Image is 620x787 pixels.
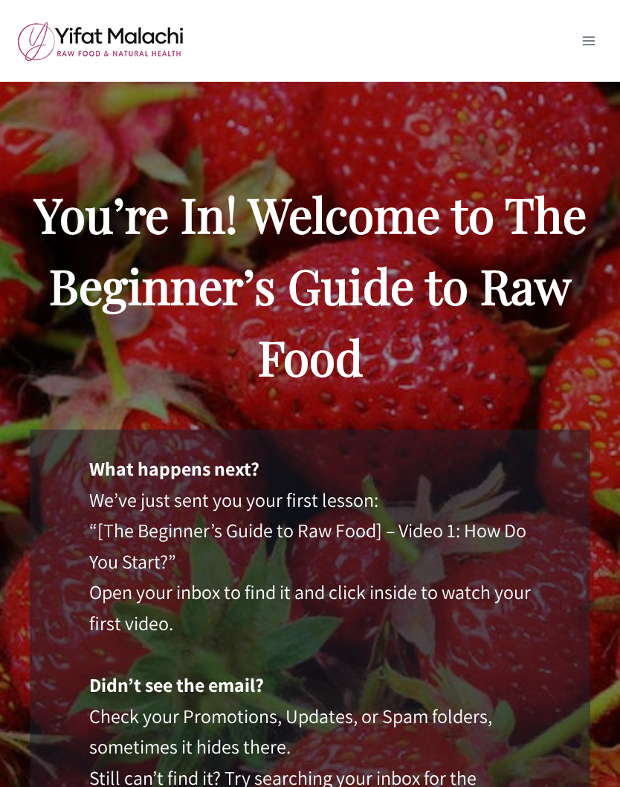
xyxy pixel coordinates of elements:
strong: Didn’t see the email? [89,672,264,697]
button: Open menu [575,29,602,52]
strong: What happens next? [89,456,259,481]
h2: You’re In! Welcome to The Beginner’s Guide to Raw Food [30,178,590,392]
img: yifat_logo41_en.png [18,22,183,61]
